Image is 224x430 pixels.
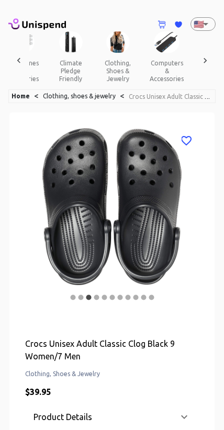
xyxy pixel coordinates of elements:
[25,387,51,397] span: $ 39.95
[100,293,108,301] button: carousel indicator 5
[25,404,199,429] div: Product Details
[116,293,124,301] button: carousel indicator 7
[25,128,199,285] img: 91O1eKG5e+L.jpg
[194,18,199,30] p: 🇺🇸
[47,53,94,89] button: climate pledge friendly
[148,293,155,301] button: carousel indicator 11
[77,293,85,301] button: carousel indicator 2
[69,293,77,301] button: carousel indicator 1
[25,369,199,379] span: Clothing, Shoes & Jewelry
[12,93,30,99] a: Home
[108,293,116,301] button: carousel indicator 6
[191,17,216,31] div: 🇺🇸
[33,411,92,423] p: Product Details
[25,337,199,363] p: Crocs Unisex Adult Classic Clog Black 9 Women/7 Men
[140,293,148,301] button: carousel indicator 10
[132,293,140,301] button: carousel indicator 9
[85,293,93,301] button: carousel indicator 3
[59,31,83,53] img: Climate Pledge Friendly
[154,31,180,53] img: Computers & Accessories
[43,93,116,99] a: Clothing, shoes & jewelry
[94,53,141,89] button: clothing, shoes & jewelry
[141,53,192,89] button: computers & accessories
[106,31,130,53] img: Clothing, Shoes & Jewelry
[8,89,216,103] div: < <
[124,293,132,301] button: carousel indicator 8
[93,293,100,301] button: carousel indicator 4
